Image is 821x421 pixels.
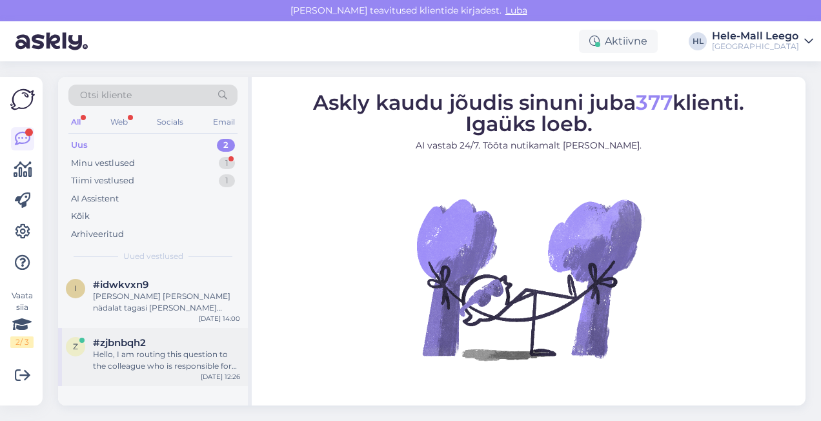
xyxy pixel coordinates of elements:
[10,87,35,112] img: Askly Logo
[10,290,34,348] div: Vaata siia
[73,342,78,351] span: z
[219,157,235,170] div: 1
[313,139,744,152] p: AI vastab 24/7. Tööta nutikamalt [PERSON_NAME].
[93,279,148,291] span: #idwkvxn9
[93,337,146,349] span: #zjbnbqh2
[502,5,531,16] span: Luba
[712,41,799,52] div: [GEOGRAPHIC_DATA]
[93,349,240,372] div: Hello, I am routing this question to the colleague who is responsible for this topic. The reply m...
[199,314,240,323] div: [DATE] 14:00
[123,251,183,262] span: Uued vestlused
[10,336,34,348] div: 2 / 3
[313,90,744,136] span: Askly kaudu jõudis sinuni juba klienti. Igaüks loeb.
[219,174,235,187] div: 1
[412,163,645,395] img: No Chat active
[210,114,238,130] div: Email
[712,31,799,41] div: Hele-Mall Leego
[154,114,186,130] div: Socials
[71,157,135,170] div: Minu vestlused
[71,174,134,187] div: Tiimi vestlused
[74,283,77,293] span: i
[71,139,88,152] div: Uus
[579,30,658,53] div: Aktiivne
[93,291,240,314] div: [PERSON_NAME] [PERSON_NAME] nädalat tagasi [PERSON_NAME] kuskil.
[217,139,235,152] div: 2
[108,114,130,130] div: Web
[71,192,119,205] div: AI Assistent
[636,90,673,115] span: 377
[71,210,90,223] div: Kõik
[201,372,240,382] div: [DATE] 12:26
[689,32,707,50] div: HL
[80,88,132,102] span: Otsi kliente
[712,31,813,52] a: Hele-Mall Leego[GEOGRAPHIC_DATA]
[68,114,83,130] div: All
[71,228,124,241] div: Arhiveeritud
